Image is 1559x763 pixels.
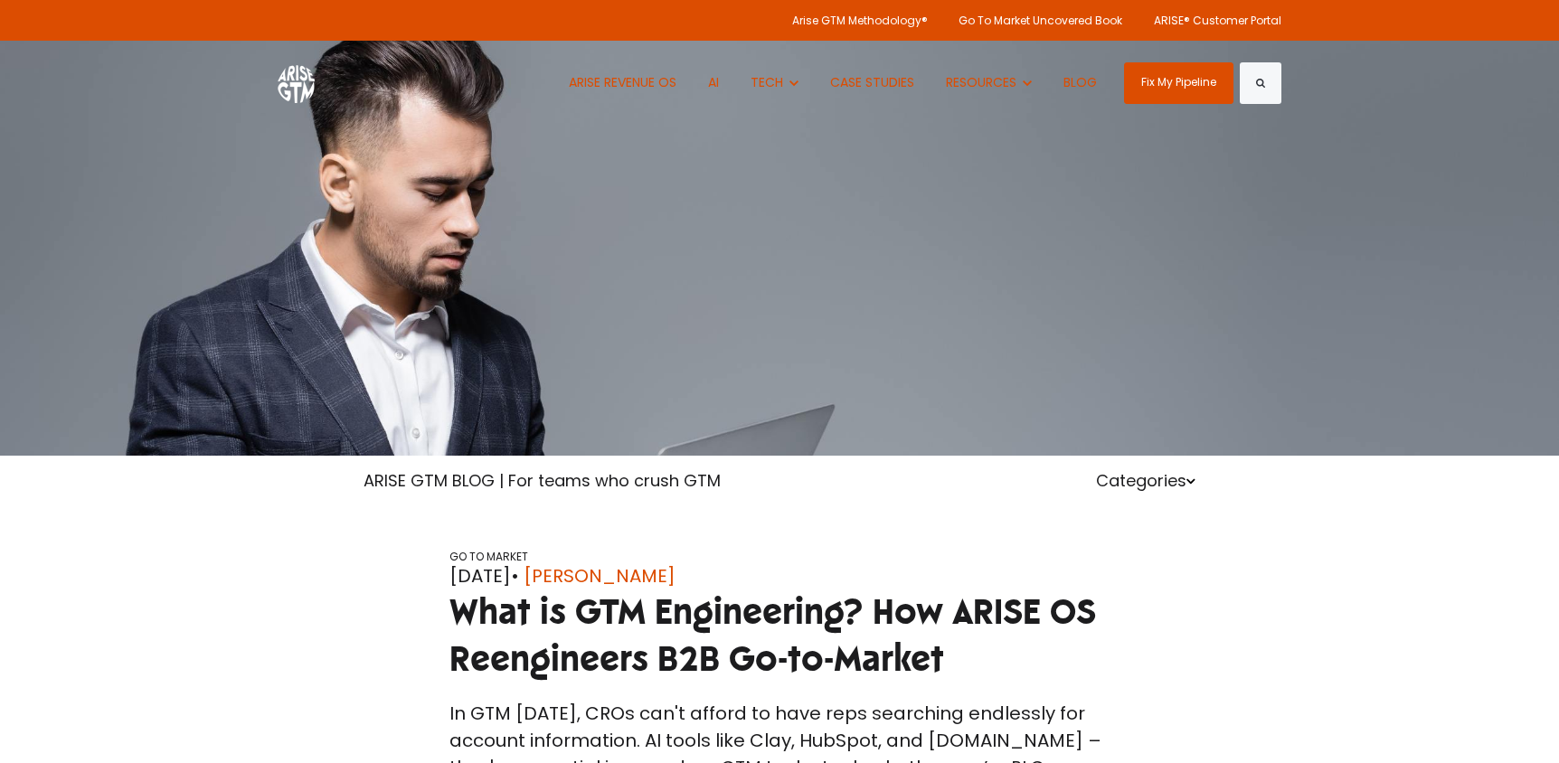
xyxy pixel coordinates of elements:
[511,563,519,589] span: •
[751,73,751,74] span: Show submenu for TECH
[524,562,676,589] a: [PERSON_NAME]
[449,589,1096,681] span: What is GTM Engineering? How ARISE OS Reengineers B2B Go-to-Market
[555,41,1110,125] nav: Desktop navigation
[1096,469,1195,492] a: Categories
[278,62,315,103] img: ARISE GTM logo (1) white
[449,549,528,564] a: GO TO MARKET
[737,41,812,125] button: Show submenu for TECH TECH
[1469,676,1559,763] iframe: Chat Widget
[1124,62,1233,104] a: Fix My Pipeline
[555,41,690,125] a: ARISE REVENUE OS
[1240,62,1281,104] button: Search
[932,41,1045,125] button: Show submenu for RESOURCES RESOURCES
[694,41,732,125] a: AI
[1050,41,1110,125] a: BLOG
[946,73,947,74] span: Show submenu for RESOURCES
[946,73,1016,91] span: RESOURCES
[817,41,928,125] a: CASE STUDIES
[751,73,783,91] span: TECH
[449,562,1110,589] div: [DATE]
[364,469,721,492] a: ARISE GTM BLOG | For teams who crush GTM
